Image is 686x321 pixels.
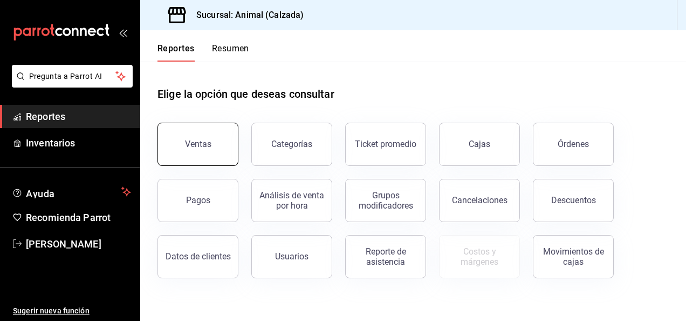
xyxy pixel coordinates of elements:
div: Movimientos de cajas [540,246,607,267]
div: Cajas [469,139,490,149]
font: Recomienda Parrot [26,212,111,223]
button: Resumen [212,43,249,62]
div: Datos de clientes [166,251,231,262]
a: Pregunta a Parrot AI [8,78,133,90]
div: Ticket promedio [355,139,416,149]
button: Grupos modificadores [345,179,426,222]
div: Grupos modificadores [352,190,419,211]
button: Pagos [157,179,238,222]
button: Descuentos [533,179,614,222]
h1: Elige la opción que deseas consultar [157,86,334,102]
button: Usuarios [251,235,332,278]
button: Movimientos de cajas [533,235,614,278]
div: Categorías [271,139,312,149]
div: Costos y márgenes [446,246,513,267]
font: Sugerir nueva función [13,306,90,315]
div: Descuentos [551,195,596,205]
button: Datos de clientes [157,235,238,278]
font: [PERSON_NAME] [26,238,101,250]
button: open_drawer_menu [119,28,127,37]
button: Cancelaciones [439,179,520,222]
font: Reportes [26,111,65,122]
div: Pestañas de navegación [157,43,249,62]
div: Cancelaciones [452,195,507,205]
div: Órdenes [558,139,589,149]
h3: Sucursal: Animal (Calzada) [188,9,304,22]
div: Reporte de asistencia [352,246,419,267]
button: Órdenes [533,123,614,166]
button: Cajas [439,123,520,166]
button: Pregunta a Parrot AI [12,65,133,88]
button: Ticket promedio [345,123,426,166]
span: Pregunta a Parrot AI [29,71,116,82]
button: Categorías [251,123,332,166]
div: Ventas [185,139,211,149]
span: Ayuda [26,185,117,198]
font: Inventarios [26,137,75,149]
button: Ventas [157,123,238,166]
button: Análisis de venta por hora [251,179,332,222]
button: Contrata inventarios para ver este reporte [439,235,520,278]
font: Reportes [157,43,195,54]
div: Pagos [186,195,210,205]
div: Usuarios [275,251,308,262]
div: Análisis de venta por hora [258,190,325,211]
button: Reporte de asistencia [345,235,426,278]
